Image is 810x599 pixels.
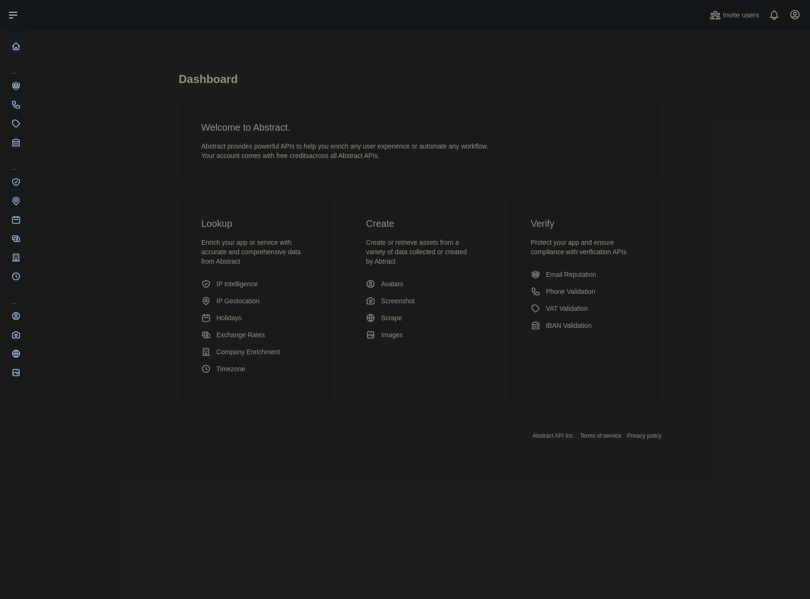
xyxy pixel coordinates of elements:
[627,433,661,439] a: Privacy policy
[531,217,639,230] h3: Verify
[198,326,313,343] a: Exchange Rates
[533,433,575,439] a: Abstract API Inc.
[546,304,588,313] span: VAT Validation
[381,279,403,289] span: Avatars
[8,153,23,172] div: ...
[531,239,627,256] span: Protect your app and ensure compliance with verification APIs
[8,287,23,306] div: ...
[216,296,260,306] span: IP Geolocation
[546,321,592,330] span: IBAN Validation
[381,313,402,323] span: Scrape
[8,57,23,75] div: ...
[198,292,313,309] a: IP Geolocation
[527,283,643,300] a: Phone Validation
[216,347,280,357] span: Company Enrichment
[580,433,621,439] a: Terms of service
[179,72,661,94] h1: Dashboard
[216,330,265,340] span: Exchange Rates
[381,296,414,306] span: Screenshot
[201,152,380,159] span: Your account comes with across all Abstract APIs.
[362,275,478,292] a: Avatars
[546,287,595,296] span: Phone Validation
[723,10,759,21] span: Invite users
[362,292,478,309] a: Screenshot
[201,121,639,134] h3: Welcome to Abstract.
[216,313,242,323] span: Holidays
[216,279,258,289] span: IP Intelligence
[201,217,309,230] h3: Lookup
[362,309,478,326] a: Scrape
[198,343,313,360] a: Company Enrichment
[198,309,313,326] a: Holidays
[546,270,596,279] span: Email Reputation
[201,239,301,265] span: Enrich your app or service with accurate and comprehensive data from Abstract
[362,326,478,343] a: Images
[276,152,309,159] span: free credits
[708,8,761,23] button: Invite users
[198,275,313,292] a: IP Intelligence
[366,217,474,230] h3: Create
[198,360,313,377] a: Timezone
[201,142,488,150] span: Abstract provides powerful APIs to help you enrich any user experience or automate any workflow.
[527,266,643,283] a: Email Reputation
[216,364,245,374] span: Timezone
[381,330,403,340] span: Images
[527,300,643,317] a: VAT Validation
[366,239,467,265] span: Create or retrieve assets from a variety of data collected or created by Abtract
[527,317,643,334] a: IBAN Validation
